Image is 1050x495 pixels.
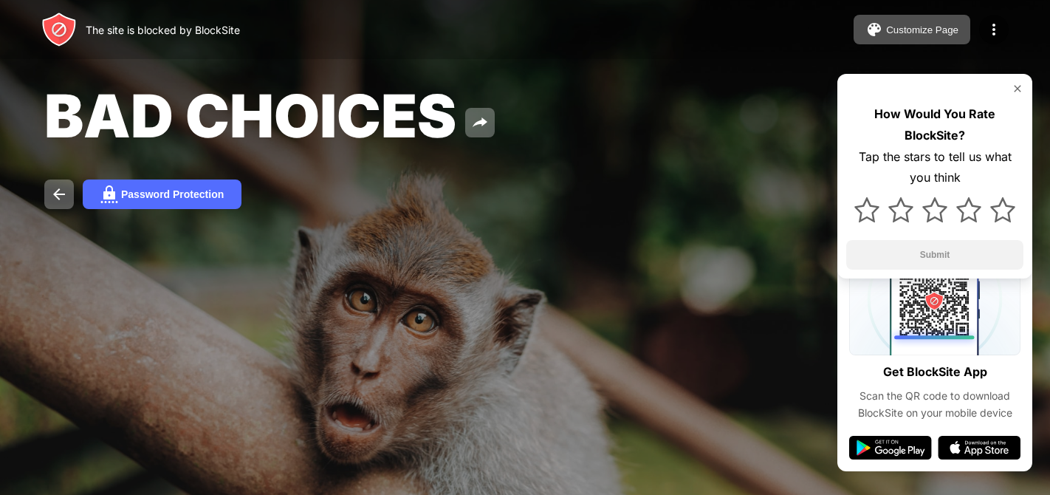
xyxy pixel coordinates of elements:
img: star.svg [956,197,981,222]
img: menu-icon.svg [985,21,1003,38]
img: share.svg [471,114,489,132]
div: Scan the QR code to download BlockSite on your mobile device [849,388,1020,421]
img: app-store.svg [938,436,1020,460]
div: Get BlockSite App [883,361,987,383]
div: Customize Page [886,24,958,35]
div: The site is blocked by BlockSite [86,24,240,36]
button: Password Protection [83,180,241,209]
img: star.svg [854,197,879,222]
img: star.svg [922,197,947,222]
iframe: Banner [44,309,394,478]
button: Customize Page [854,15,970,44]
img: qrcode.svg [849,243,1020,355]
img: pallet.svg [865,21,883,38]
img: back.svg [50,185,68,203]
span: BAD CHOICES [44,80,456,151]
img: star.svg [888,197,913,222]
div: How Would You Rate BlockSite? [846,103,1023,146]
button: Submit [846,240,1023,270]
img: password.svg [100,185,118,203]
div: Tap the stars to tell us what you think [846,146,1023,189]
div: Password Protection [121,188,224,200]
img: star.svg [990,197,1015,222]
img: google-play.svg [849,436,932,460]
img: header-logo.svg [41,12,77,47]
img: rate-us-close.svg [1012,83,1023,95]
